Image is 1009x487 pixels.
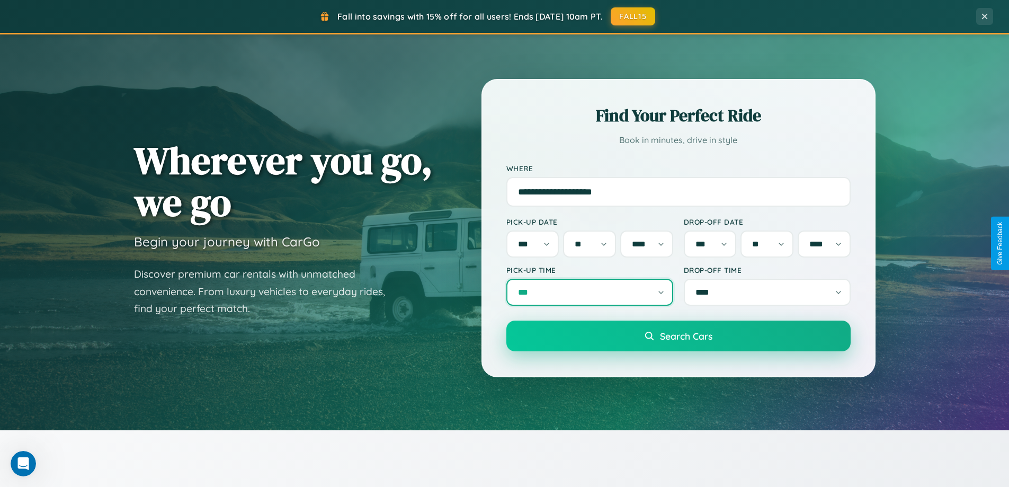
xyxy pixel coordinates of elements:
label: Where [506,164,851,173]
div: Give Feedback [996,222,1004,265]
h3: Begin your journey with CarGo [134,234,320,250]
p: Book in minutes, drive in style [506,132,851,148]
h1: Wherever you go, we go [134,139,433,223]
button: Search Cars [506,321,851,351]
iframe: Intercom live chat [11,451,36,476]
label: Pick-up Date [506,217,673,226]
label: Pick-up Time [506,265,673,275]
button: FALL15 [611,7,655,25]
label: Drop-off Date [684,217,851,226]
span: Search Cars [660,330,712,342]
span: Fall into savings with 15% off for all users! Ends [DATE] 10am PT. [337,11,603,22]
label: Drop-off Time [684,265,851,275]
h2: Find Your Perfect Ride [506,104,851,127]
p: Discover premium car rentals with unmatched convenience. From luxury vehicles to everyday rides, ... [134,265,399,317]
